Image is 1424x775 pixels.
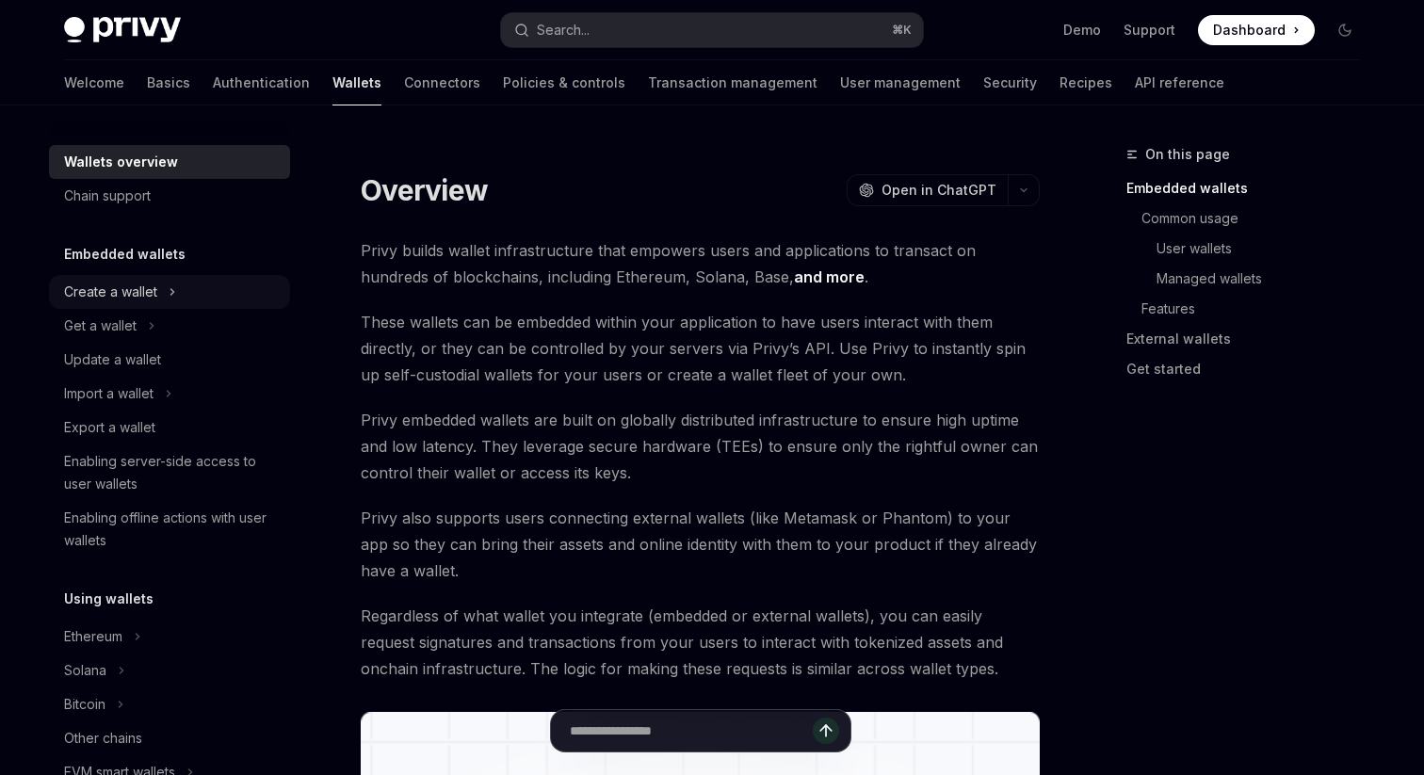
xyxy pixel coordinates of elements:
[332,60,381,105] a: Wallets
[361,309,1040,388] span: These wallets can be embedded within your application to have users interact with them directly, ...
[570,710,813,751] input: Ask a question...
[1198,15,1315,45] a: Dashboard
[64,243,186,266] h5: Embedded wallets
[361,603,1040,682] span: Regardless of what wallet you integrate (embedded or external wallets), you can easily request si...
[49,179,290,213] a: Chain support
[404,60,480,105] a: Connectors
[64,588,154,610] h5: Using wallets
[49,687,290,721] button: Bitcoin
[147,60,190,105] a: Basics
[49,721,290,755] a: Other chains
[49,343,290,377] a: Update a wallet
[794,267,865,287] a: and more
[1124,21,1175,40] a: Support
[892,23,912,38] span: ⌘ K
[1145,143,1230,166] span: On this page
[64,17,181,43] img: dark logo
[64,507,279,552] div: Enabling offline actions with user wallets
[813,718,839,744] button: Send message
[361,505,1040,584] span: Privy also supports users connecting external wallets (like Metamask or Phantom) to your app so t...
[49,275,290,309] button: Create a wallet
[49,377,290,411] button: Import a wallet
[49,444,290,501] a: Enabling server-side access to user wallets
[1213,21,1286,40] span: Dashboard
[64,450,279,495] div: Enabling server-side access to user wallets
[361,237,1040,290] span: Privy builds wallet infrastructure that empowers users and applications to transact on hundreds o...
[64,60,124,105] a: Welcome
[1126,203,1375,234] a: Common usage
[501,13,923,47] button: Search...⌘K
[49,620,290,654] button: Ethereum
[983,60,1037,105] a: Security
[882,181,996,200] span: Open in ChatGPT
[64,348,161,371] div: Update a wallet
[64,315,137,337] div: Get a wallet
[64,625,122,648] div: Ethereum
[49,654,290,687] button: Solana
[1126,354,1375,384] a: Get started
[64,281,157,303] div: Create a wallet
[213,60,310,105] a: Authentication
[64,693,105,716] div: Bitcoin
[49,411,290,444] a: Export a wallet
[1330,15,1360,45] button: Toggle dark mode
[64,659,106,682] div: Solana
[361,173,488,207] h1: Overview
[64,727,142,750] div: Other chains
[49,309,290,343] button: Get a wallet
[1135,60,1224,105] a: API reference
[64,185,151,207] div: Chain support
[1126,173,1375,203] a: Embedded wallets
[64,382,154,405] div: Import a wallet
[1126,294,1375,324] a: Features
[1060,60,1112,105] a: Recipes
[361,407,1040,486] span: Privy embedded wallets are built on globally distributed infrastructure to ensure high uptime and...
[1126,324,1375,354] a: External wallets
[49,501,290,557] a: Enabling offline actions with user wallets
[1126,264,1375,294] a: Managed wallets
[503,60,625,105] a: Policies & controls
[648,60,817,105] a: Transaction management
[64,416,155,439] div: Export a wallet
[1126,234,1375,264] a: User wallets
[847,174,1008,206] button: Open in ChatGPT
[537,19,590,41] div: Search...
[64,151,178,173] div: Wallets overview
[840,60,961,105] a: User management
[1063,21,1101,40] a: Demo
[49,145,290,179] a: Wallets overview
